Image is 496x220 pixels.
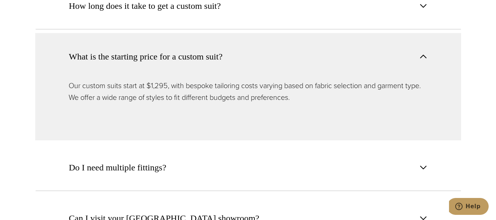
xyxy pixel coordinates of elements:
p: Our custom suits start at $1,295, with bespoke tailoring costs varying based on fabric selection ... [69,80,428,103]
div: What is the starting price for a custom suit? [35,80,461,140]
button: Do I need multiple fittings? [35,144,461,191]
iframe: Opens a widget where you can chat to one of our agents [449,198,489,216]
span: What is the starting price for a custom suit? [69,50,223,63]
span: Do I need multiple fittings? [69,161,166,174]
button: What is the starting price for a custom suit? [35,33,461,80]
